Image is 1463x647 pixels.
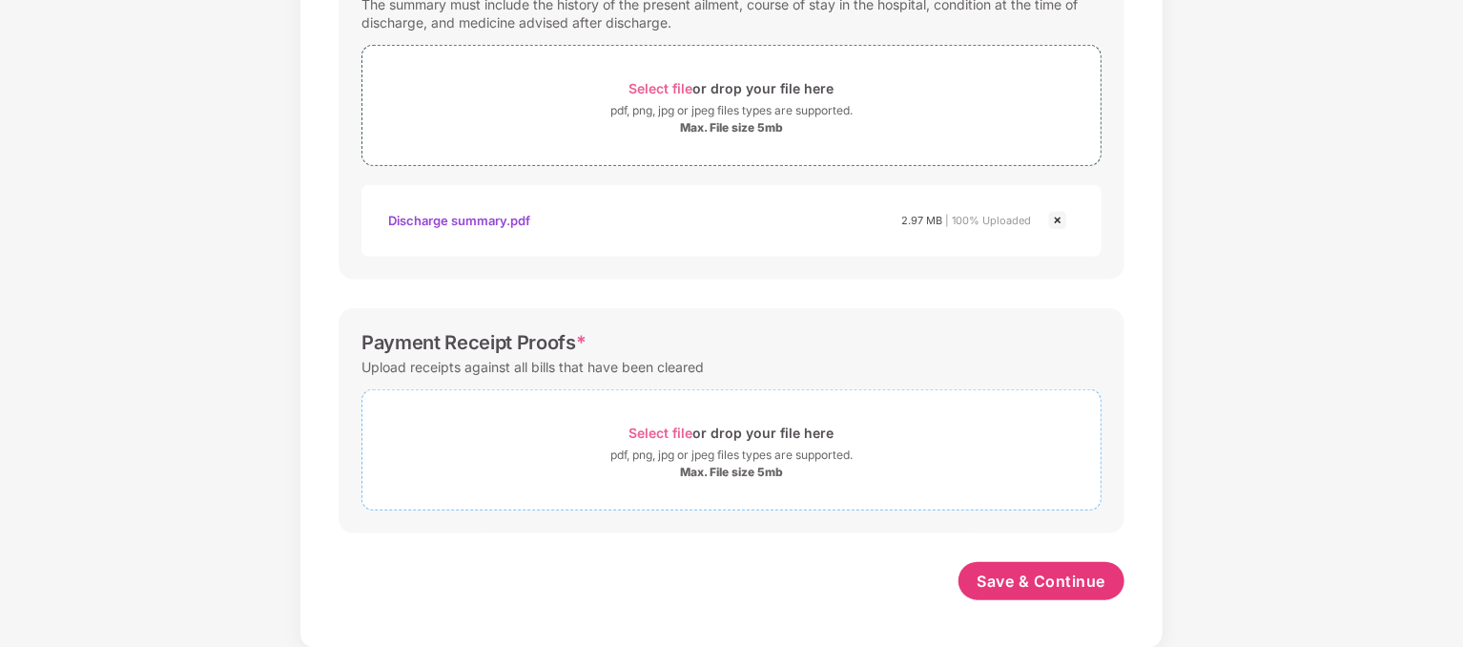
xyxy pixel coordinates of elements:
div: Max. File size 5mb [680,465,783,480]
div: or drop your file here [629,75,835,101]
span: | 100% Uploaded [945,214,1031,227]
button: Save & Continue [958,562,1125,600]
span: 2.97 MB [901,214,942,227]
div: Discharge summary.pdf [388,204,530,237]
span: Save & Continue [978,571,1106,592]
div: Payment Receipt Proofs [361,331,587,354]
div: Max. File size 5mb [680,120,783,136]
div: Upload receipts against all bills that have been cleared [361,354,704,380]
div: pdf, png, jpg or jpeg files types are supported. [610,446,853,465]
div: or drop your file here [629,420,835,446]
span: Select file [629,80,693,96]
img: svg+xml;base64,PHN2ZyBpZD0iQ3Jvc3MtMjR4MjQiIHhtbG5zPSJodHRwOi8vd3d3LnczLm9yZy8yMDAwL3N2ZyIgd2lkdG... [1046,209,1069,232]
span: Select fileor drop your file herepdf, png, jpg or jpeg files types are supported.Max. File size 5mb [362,405,1101,495]
span: Select fileor drop your file herepdf, png, jpg or jpeg files types are supported.Max. File size 5mb [362,60,1101,151]
span: Select file [629,425,693,441]
div: pdf, png, jpg or jpeg files types are supported. [610,101,853,120]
